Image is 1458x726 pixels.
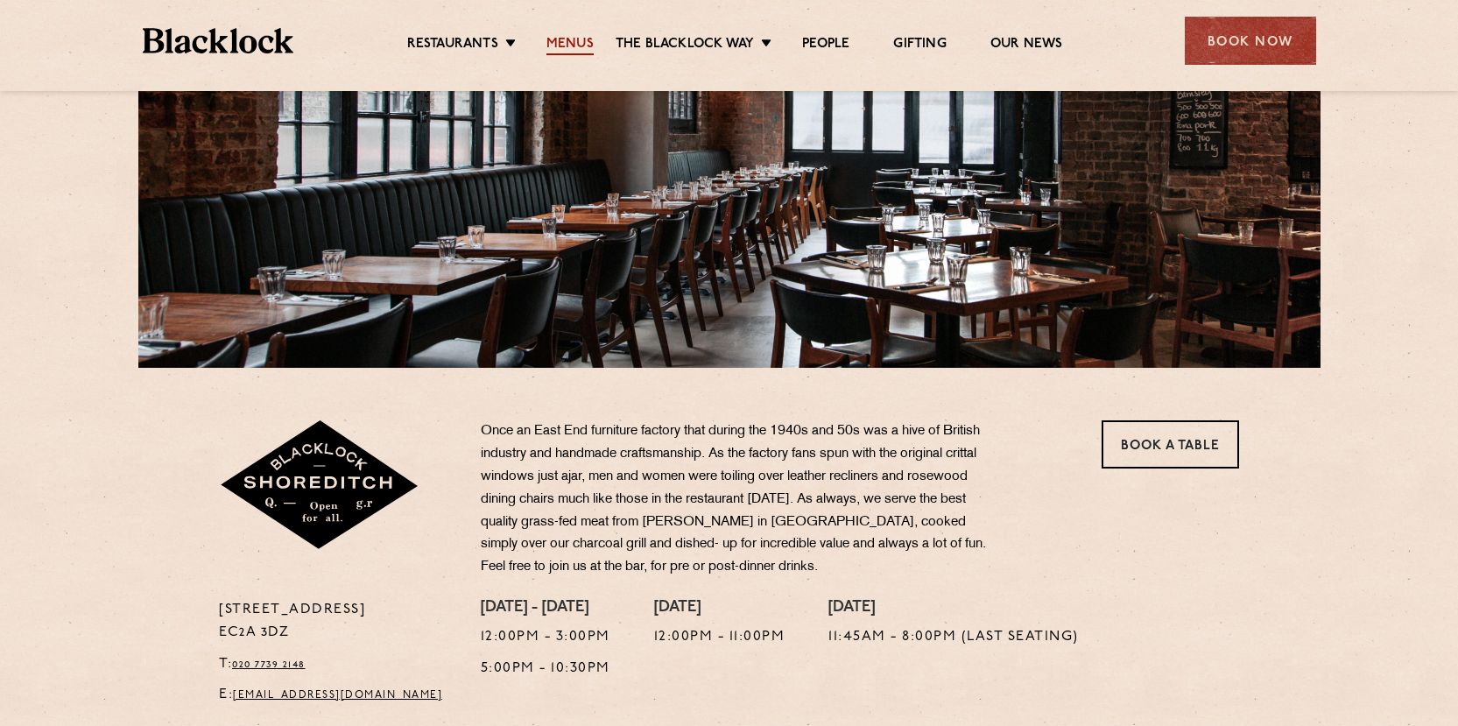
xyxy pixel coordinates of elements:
h4: [DATE] [654,599,785,618]
a: Restaurants [407,36,498,55]
a: Our News [990,36,1063,55]
a: 020 7739 2148 [232,659,306,670]
p: 12:00pm - 3:00pm [481,626,610,649]
a: Book a Table [1102,420,1239,469]
a: The Blacklock Way [616,36,754,55]
div: Book Now [1185,17,1316,65]
img: Shoreditch-stamp-v2-default.svg [219,420,421,552]
img: BL_Textured_Logo-footer-cropped.svg [143,28,294,53]
p: Once an East End furniture factory that during the 1940s and 50s was a hive of British industry a... [481,420,997,579]
p: E: [219,684,454,707]
h4: [DATE] [828,599,1079,618]
a: Gifting [893,36,946,55]
p: T: [219,653,454,676]
h4: [DATE] - [DATE] [481,599,610,618]
p: 12:00pm - 11:00pm [654,626,785,649]
a: Menus [546,36,594,55]
p: 5:00pm - 10:30pm [481,658,610,680]
p: 11:45am - 8:00pm (Last seating) [828,626,1079,649]
a: People [802,36,849,55]
p: [STREET_ADDRESS] EC2A 3DZ [219,599,454,645]
a: [EMAIL_ADDRESS][DOMAIN_NAME] [233,690,442,701]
